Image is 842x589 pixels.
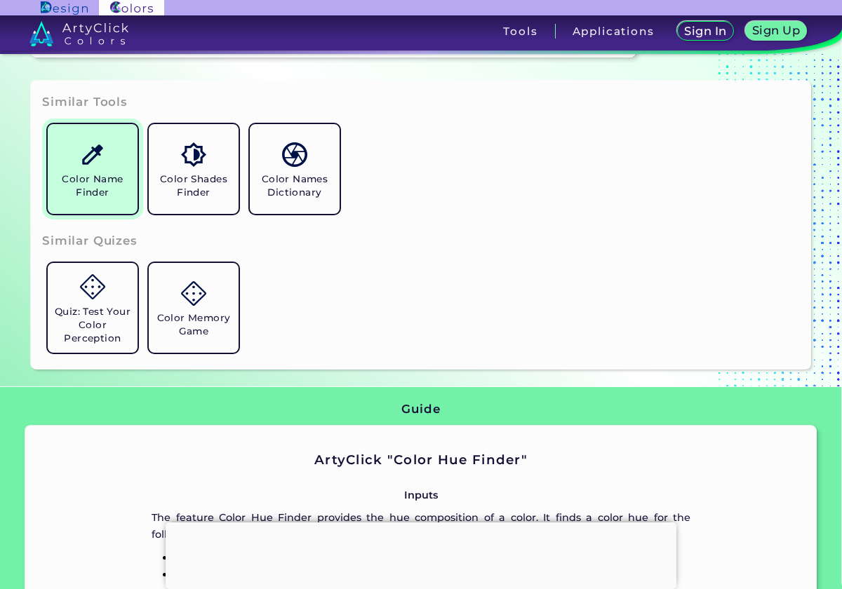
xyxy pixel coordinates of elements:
h5: Sign Up [754,25,798,36]
a: Sign In [680,22,732,40]
p: The feature Color Hue Finder provides the hue composition of a color. It finds a color hue for th... [152,509,690,543]
h5: Color Memory Game [154,311,233,338]
h5: Color Name Finder [53,172,132,199]
img: icon_color_shades.svg [181,142,206,167]
h2: ArtyClick "Color Hue Finder" [152,451,690,469]
h3: Applications [573,26,655,36]
img: icon_color_name_finder.svg [80,142,105,167]
p: Inputs [152,487,690,503]
h5: Quiz: Test Your Color Perception [53,305,132,345]
a: Sign Up [749,22,804,40]
iframe: Advertisement [166,522,676,585]
a: Color Memory Game [143,257,244,358]
h5: Color Shades Finder [154,172,233,199]
h5: Color Names Dictionary [255,172,334,199]
img: icon_color_names_dictionary.svg [282,142,307,167]
img: ArtyClick Design logo [41,1,88,15]
h5: Sign In [686,26,725,36]
a: Color Shades Finder [143,119,244,219]
img: icon_game.svg [181,281,206,306]
h3: Similar Tools [42,94,128,111]
img: icon_game.svg [80,274,105,299]
a: Quiz: Test Your Color Perception [42,257,143,358]
h3: Tools [503,26,537,36]
a: Color Name Finder [42,119,143,219]
h3: Guide [401,401,440,418]
img: logo_artyclick_colors_white.svg [29,21,128,46]
a: Color Names Dictionary [244,119,345,219]
h3: Similar Quizes [42,233,138,250]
